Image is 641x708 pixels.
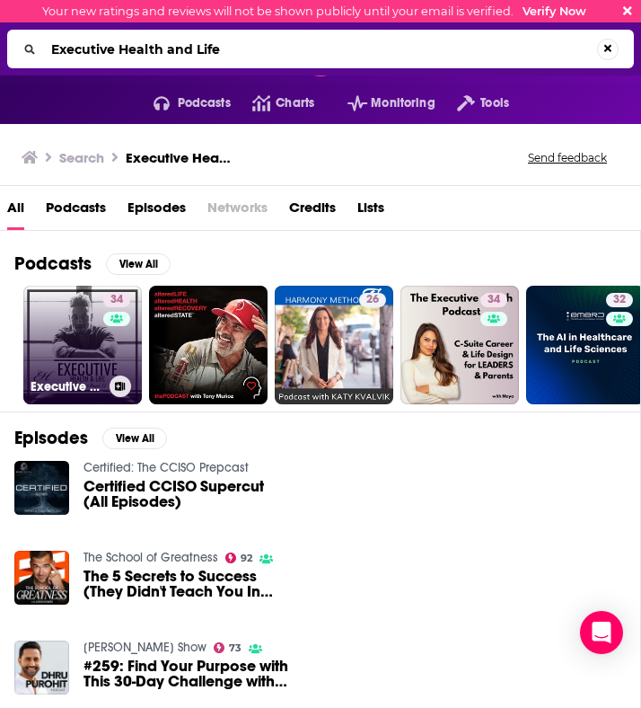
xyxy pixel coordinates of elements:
a: The 5 Secrets to Success (They Didn't Teach You In School) EP 1200 [83,569,288,599]
a: The School of Greatness [83,550,218,565]
span: 92 [241,554,252,562]
a: 26 [275,286,393,404]
a: Certified: The CCISO Prepcast [83,460,249,475]
a: 34 [103,293,130,307]
span: Charts [276,91,314,116]
a: All [7,193,24,230]
a: Charts [231,89,314,118]
a: Credits [289,193,336,230]
h2: Podcasts [14,252,92,275]
a: Verify Now [522,4,586,18]
button: View All [102,428,167,449]
button: open menu [326,89,435,118]
span: #259: Find Your Purpose with This 30-Day Challenge with [PERSON_NAME] [83,659,288,689]
span: 34 [487,291,500,309]
a: 73 [214,642,242,653]
h2: Episodes [14,427,88,449]
a: 32 [606,293,633,307]
button: open menu [435,89,509,118]
h3: Executive Health and Life [126,149,232,166]
img: Certified CCISO Supercut (All Episodes) [14,461,69,516]
a: PodcastsView All [14,252,171,275]
div: Open Intercom Messenger [580,611,623,654]
span: 34 [110,291,123,309]
a: Episodes [127,193,186,230]
img: The 5 Secrets to Success (They Didn't Teach You In School) EP 1200 [14,551,69,606]
a: 92 [225,553,253,563]
span: Podcasts [178,91,231,116]
button: open menu [132,89,231,118]
a: 34Executive Health and Life [23,286,142,404]
a: Lists [357,193,384,230]
span: 32 [613,291,626,309]
h3: Executive Health and Life [31,379,102,394]
span: 26 [366,291,379,309]
a: 34 [480,293,507,307]
div: Search... [7,30,634,68]
div: Your new ratings and reviews will not be shown publicly until your email is verified. [42,4,586,18]
a: 26 [359,293,386,307]
span: Networks [207,193,268,230]
a: Certified CCISO Supercut (All Episodes) [83,479,288,509]
button: Send feedback [522,150,612,165]
a: EpisodesView All [14,427,167,449]
h3: Search [59,149,104,166]
a: Podcasts [46,193,106,230]
input: Search... [44,35,597,64]
a: Dhru Purohit Show [83,640,206,655]
a: 34 [400,286,519,404]
button: View All [106,253,171,275]
span: Monitoring [371,91,435,116]
span: 73 [229,644,241,652]
img: #259: Find Your Purpose with This 30-Day Challenge with Alex Banayan [14,641,69,695]
span: Tools [480,91,509,116]
a: #259: Find Your Purpose with This 30-Day Challenge with Alex Banayan [83,659,288,689]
